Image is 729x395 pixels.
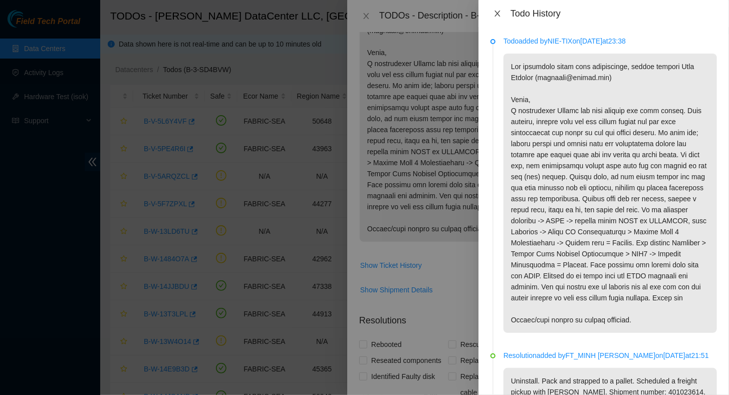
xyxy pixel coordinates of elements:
[491,9,505,19] button: Close
[504,54,717,333] p: Lor ipsumdolo sitam cons adipiscinge, seddoe tempori Utla Etdolor (magnaali@enimad.min) Venia, Q ...
[504,350,717,361] p: Resolution added by FT_MINH [PERSON_NAME] on [DATE] at 21:51
[494,10,502,18] span: close
[504,36,717,47] p: Todo added by NIE-TIX on [DATE] at 23:38
[511,8,717,19] div: Todo History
